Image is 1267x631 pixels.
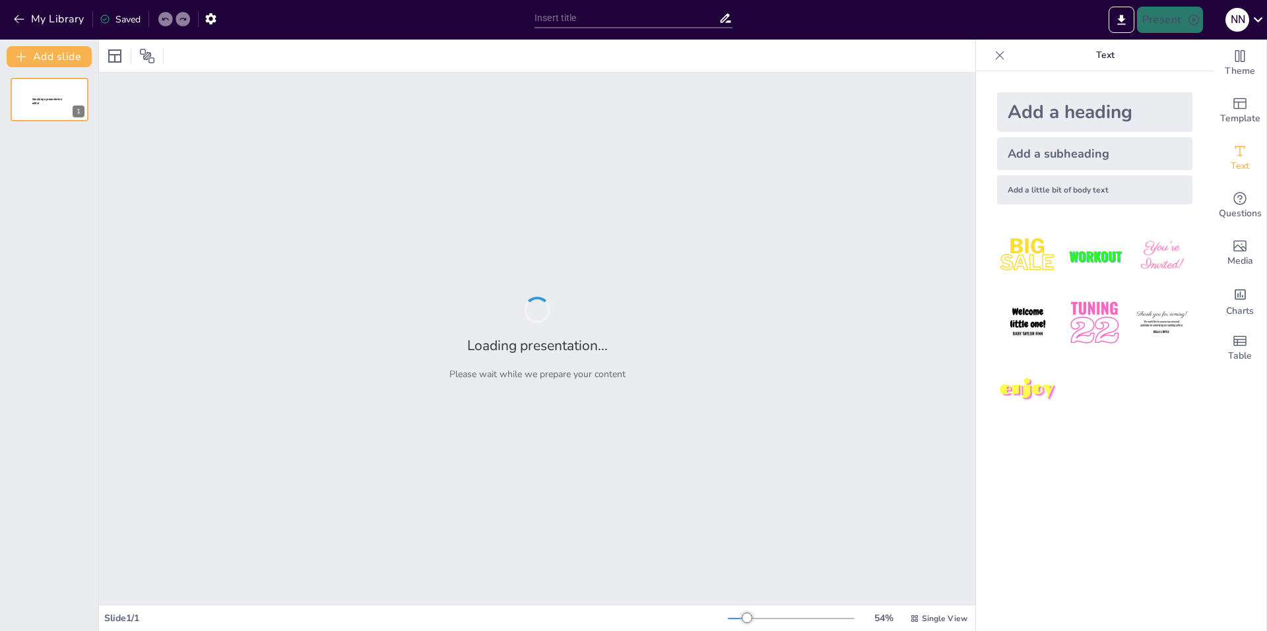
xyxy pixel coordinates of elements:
div: Add a little bit of body text [997,175,1192,204]
img: 7.jpeg [997,359,1058,421]
div: Add a heading [997,92,1192,132]
span: Sendsteps presentation editor [32,98,62,105]
img: 3.jpeg [1131,225,1192,287]
div: Add ready made slides [1214,87,1266,135]
img: 1.jpeg [997,225,1058,287]
span: Position [139,48,155,64]
span: Theme [1225,64,1255,78]
button: Add slide [7,46,92,67]
span: Media [1227,254,1253,268]
div: 54 % [868,612,899,624]
span: Charts [1226,304,1254,318]
button: My Library [10,9,90,30]
p: Text [1010,40,1200,71]
button: n n [1225,7,1249,33]
div: Change the overall theme [1214,40,1266,87]
div: Add a subheading [997,137,1192,170]
img: 2.jpeg [1064,225,1125,287]
img: 5.jpeg [1064,292,1125,353]
div: Add charts and graphs [1214,277,1266,324]
div: Layout [104,45,125,67]
p: Please wait while we prepare your content [449,368,626,380]
button: Export to PowerPoint [1109,7,1134,33]
div: Slide 1 / 1 [104,612,728,624]
img: 4.jpeg [997,292,1058,353]
span: Text [1231,159,1249,173]
img: 6.jpeg [1131,292,1192,353]
span: Single View [922,613,967,624]
div: Saved [100,13,141,26]
div: 1 [73,105,84,117]
span: Questions [1219,206,1262,221]
button: Present [1137,7,1203,33]
div: Add a table [1214,324,1266,372]
div: Add images, graphics, shapes or video [1214,229,1266,277]
input: Insert title [535,9,719,28]
div: 1 [11,78,88,121]
h2: Loading presentation... [467,336,608,355]
span: Table [1228,349,1252,363]
div: Get real-time input from your audience [1214,182,1266,229]
div: n n [1225,8,1249,32]
div: Add text boxes [1214,135,1266,182]
span: Template [1220,111,1260,126]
